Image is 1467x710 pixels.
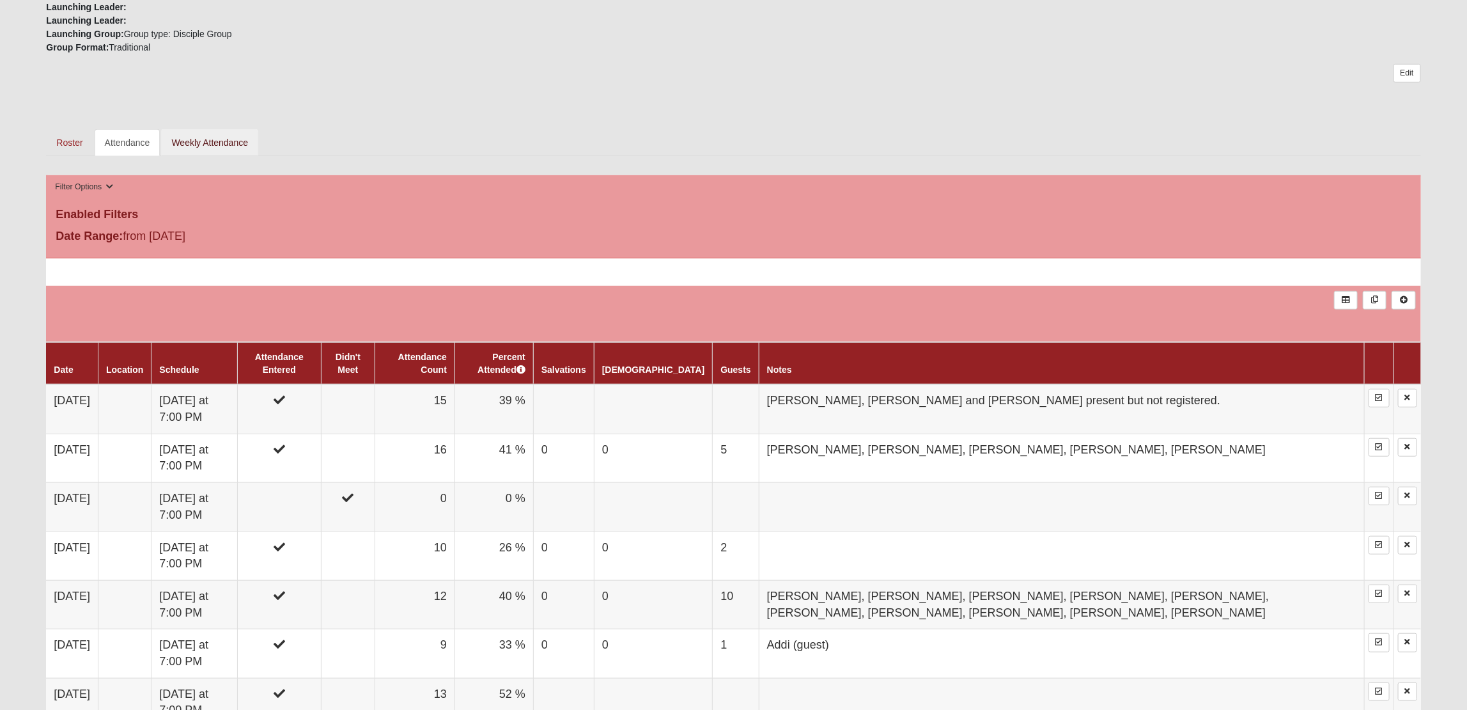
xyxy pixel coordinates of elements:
th: [DEMOGRAPHIC_DATA] [594,342,712,384]
td: 0 [594,532,712,580]
td: 0 % [454,483,533,532]
a: Delete [1398,633,1417,652]
td: [DATE] at 7:00 PM [151,384,237,434]
a: Schedule [159,365,199,375]
a: Enter Attendance [1369,682,1390,701]
a: Edit [1393,64,1421,83]
td: [DATE] at 7:00 PM [151,483,237,532]
td: 0 [533,434,594,482]
a: Delete [1398,389,1417,407]
td: 40 % [454,580,533,629]
td: [DATE] [46,532,98,580]
th: Salvations [533,342,594,384]
td: [DATE] at 7:00 PM [151,580,237,629]
a: Delete [1398,487,1417,505]
a: Delete [1398,438,1417,457]
a: Percent Attended [477,352,525,375]
td: 10 [375,532,454,580]
td: [DATE] at 7:00 PM [151,434,237,482]
a: Attendance Count [398,352,447,375]
td: [PERSON_NAME], [PERSON_NAME] and [PERSON_NAME] present but not registered. [759,384,1364,434]
td: [DATE] [46,434,98,482]
a: Delete [1398,536,1417,555]
td: 0 [594,580,712,629]
td: 0 [533,532,594,580]
a: Enter Attendance [1369,585,1390,603]
label: Date Range: [56,228,123,245]
a: Enter Attendance [1369,487,1390,505]
td: Addi (guest) [759,629,1364,678]
th: Guests [713,342,759,384]
a: Date [54,365,73,375]
strong: Launching Group: [46,29,123,39]
td: 39 % [454,384,533,434]
a: Attendance Entered [255,352,304,375]
td: 33 % [454,629,533,678]
a: Attendance [95,129,160,156]
td: [DATE] [46,384,98,434]
a: Notes [767,365,792,375]
td: [DATE] at 7:00 PM [151,629,237,678]
a: Enter Attendance [1369,633,1390,652]
a: Delete [1398,585,1417,603]
div: from [DATE] [46,228,504,248]
td: [DATE] at 7:00 PM [151,532,237,580]
td: 12 [375,580,454,629]
a: Didn't Meet [336,352,361,375]
h4: Enabled Filters [56,208,1411,222]
strong: Group Format: [46,42,109,52]
td: 26 % [454,532,533,580]
td: 41 % [454,434,533,482]
td: 1 [713,629,759,678]
a: Weekly Attendance [161,129,258,156]
a: Enter Attendance [1369,536,1390,555]
td: 0 [594,434,712,482]
a: Merge Records into Merge Template [1363,291,1386,310]
td: 0 [533,580,594,629]
strong: Launching Leader: [46,2,126,12]
a: Alt+N [1392,291,1415,310]
a: Location [106,365,143,375]
strong: Launching Leader: [46,15,126,26]
td: 10 [713,580,759,629]
td: 15 [375,384,454,434]
td: [PERSON_NAME], [PERSON_NAME], [PERSON_NAME], [PERSON_NAME], [PERSON_NAME] [759,434,1364,482]
td: 0 [594,629,712,678]
a: Delete [1398,682,1417,701]
td: 16 [375,434,454,482]
td: [DATE] [46,629,98,678]
td: [DATE] [46,483,98,532]
td: 9 [375,629,454,678]
td: 2 [713,532,759,580]
a: Roster [46,129,93,156]
a: Enter Attendance [1369,438,1390,457]
td: 5 [713,434,759,482]
button: Filter Options [51,180,117,194]
td: [DATE] [46,580,98,629]
a: Enter Attendance [1369,389,1390,407]
td: 0 [375,483,454,532]
a: Export to Excel [1334,291,1358,310]
td: [PERSON_NAME], [PERSON_NAME], [PERSON_NAME], [PERSON_NAME], [PERSON_NAME], [PERSON_NAME], [PERSON... [759,580,1364,629]
td: 0 [533,629,594,678]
